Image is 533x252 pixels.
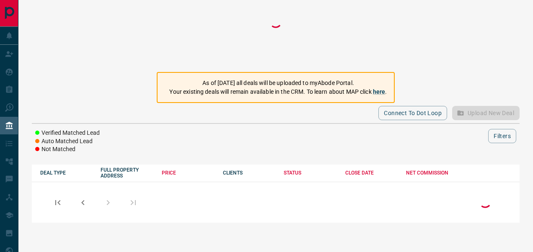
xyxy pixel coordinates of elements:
[406,170,460,176] div: NET COMMISSION
[35,145,100,154] li: Not Matched
[223,170,275,176] div: CLIENTS
[35,129,100,137] li: Verified Matched Lead
[477,193,494,211] div: Loading
[488,129,516,143] button: Filters
[162,170,215,176] div: PRICE
[373,88,386,95] a: here
[284,170,336,176] div: STATUS
[169,87,387,96] p: Your existing deals will remain available in the CRM. To learn about MAP click .
[267,13,284,64] div: Loading
[169,79,387,87] p: As of [DATE] all deals will be uploaded to myAbode Portal.
[378,106,447,120] button: Connect to Dot Loop
[345,170,398,176] div: CLOSE DATE
[101,167,153,179] div: FULL PROPERTY ADDRESS
[40,170,92,176] div: DEAL TYPE
[35,137,100,146] li: Auto Matched Lead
